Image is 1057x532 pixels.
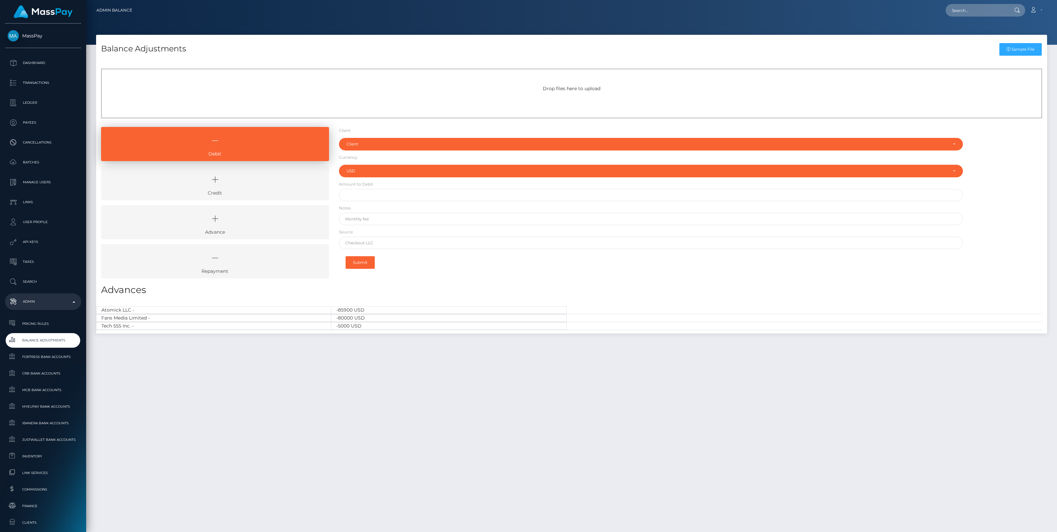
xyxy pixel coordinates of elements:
label: Source [339,229,353,235]
button: Client [339,138,963,150]
p: Cancellations [8,138,79,148]
a: Batches [5,154,81,171]
div: Fans Media Limited - [96,314,331,322]
p: Links [8,197,79,207]
a: API Keys [5,234,81,250]
a: Cancellations [5,134,81,151]
span: Clients [8,519,79,526]
a: Ibanera Bank Accounts [5,416,81,430]
span: MyEUPay Bank Accounts [8,403,79,410]
p: Dashboard [8,58,79,68]
a: Admin [5,293,81,310]
a: Balance Adjustments [5,333,81,347]
span: Drop files here to upload [543,86,600,91]
p: Batches [8,157,79,167]
a: Inventory [5,449,81,463]
img: MassPay [8,30,19,41]
a: Taxes [5,254,81,270]
span: Inventory [8,452,79,460]
p: Payees [8,118,79,128]
a: Advance [101,205,329,239]
button: USD [339,165,963,177]
button: Submit [346,256,375,269]
p: Taxes [8,257,79,267]
a: Commissions [5,482,81,497]
h4: Balance Adjustments [101,43,186,55]
div: USD [347,168,948,174]
span: Pricing Rules [8,320,79,327]
a: Admin Balance [96,3,132,17]
a: Finance [5,499,81,513]
span: Ibanera Bank Accounts [8,419,79,427]
a: Link Services [5,466,81,480]
label: Amount to Debit [339,181,373,187]
a: Search [5,273,81,290]
label: Notes [339,205,351,211]
a: Debit [101,127,329,161]
span: Balance Adjustments [8,336,79,344]
a: Transactions [5,75,81,91]
p: Transactions [8,78,79,88]
label: Currency [339,154,358,160]
span: Link Services [8,469,79,477]
a: MCB Bank Accounts [5,383,81,397]
a: Pricing Rules [5,317,81,331]
p: Search [8,277,79,287]
span: MCB Bank Accounts [8,386,79,394]
a: Dashboard [5,55,81,71]
a: MyEUPay Bank Accounts [5,399,81,414]
p: Admin [8,297,79,307]
p: API Keys [8,237,79,247]
a: Fortress Bank Accounts [5,350,81,364]
a: Manage Users [5,174,81,191]
div: Client [347,142,948,147]
a: User Profile [5,214,81,230]
div: -85900 USD [331,306,567,314]
a: Clients [5,515,81,530]
a: JustWallet Bank Accounts [5,433,81,447]
input: Checkout LLC [339,237,963,249]
h3: Advances [101,283,1042,296]
a: Links [5,194,81,210]
span: Finance [8,502,79,510]
a: Payees [5,114,81,131]
span: Fortress Bank Accounts [8,353,79,361]
span: MassPay [5,33,81,39]
p: Ledger [8,98,79,108]
p: User Profile [8,217,79,227]
p: Manage Users [8,177,79,187]
div: -80000 USD [331,314,567,322]
a: Credit [101,166,329,200]
span: Commissions [8,486,79,493]
label: Client [339,128,351,134]
div: -5000 USD [331,322,567,330]
input: Monthly fee [339,213,963,225]
a: CRB Bank Accounts [5,366,81,381]
input: Search... [946,4,1008,17]
img: MassPay Logo [14,5,73,18]
a: Ledger [5,94,81,111]
span: JustWallet Bank Accounts [8,436,79,443]
a: Repayment [101,244,329,278]
a: Sample File [999,43,1042,56]
div: Atomick LLC - [96,306,331,314]
span: CRB Bank Accounts [8,370,79,377]
div: Tech 555 Inc. - [96,322,331,330]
